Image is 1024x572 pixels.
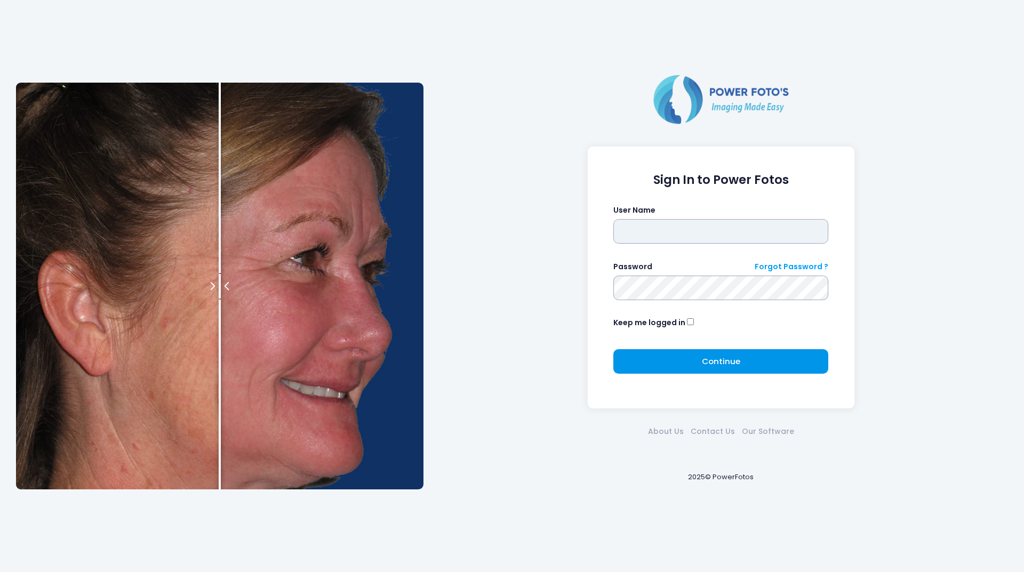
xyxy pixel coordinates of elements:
[613,261,652,272] label: Password
[613,173,828,187] h1: Sign In to Power Fotos
[649,72,793,126] img: Logo
[738,426,797,437] a: Our Software
[687,426,738,437] a: Contact Us
[613,349,828,374] button: Continue
[644,426,687,437] a: About Us
[755,261,828,272] a: Forgot Password ?
[434,454,1008,500] div: 2025© PowerFotos
[613,317,685,328] label: Keep me logged in
[613,205,655,216] label: User Name
[702,356,740,367] span: Continue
